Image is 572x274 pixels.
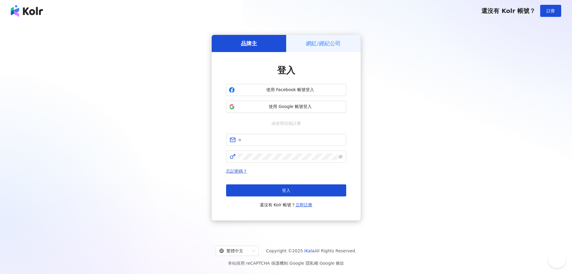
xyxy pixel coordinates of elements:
[237,104,344,110] span: 使用 Google 帳號登入
[226,169,247,174] a: 忘記密碼？
[226,184,346,196] button: 登入
[237,87,344,93] span: 使用 Facebook 帳號登入
[546,8,555,13] span: 註冊
[319,261,344,266] a: Google 條款
[306,40,340,47] h5: 網紅/經紀公司
[338,155,343,159] span: eye-invisible
[304,248,314,253] a: iKala
[228,260,344,267] span: 本站採用 reCAPTCHA 保護機制
[277,65,295,75] span: 登入
[267,120,305,127] span: 或使用信箱註冊
[318,261,320,266] span: |
[282,188,290,193] span: 登入
[226,101,346,113] button: 使用 Google 帳號登入
[226,84,346,96] button: 使用 Facebook 帳號登入
[481,7,535,14] span: 還沒有 Kolr 帳號？
[260,201,313,208] span: 還沒有 Kolr 帳號？
[266,247,356,254] span: Copyright © 2025 All Rights Reserved.
[540,5,561,17] button: 註冊
[295,202,312,207] a: 立即註冊
[289,261,318,266] a: Google 隱私權
[11,5,43,17] img: logo
[288,261,289,266] span: |
[548,250,566,268] iframe: Help Scout Beacon - Open
[241,40,257,47] h5: 品牌主
[219,246,250,256] div: 繁體中文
